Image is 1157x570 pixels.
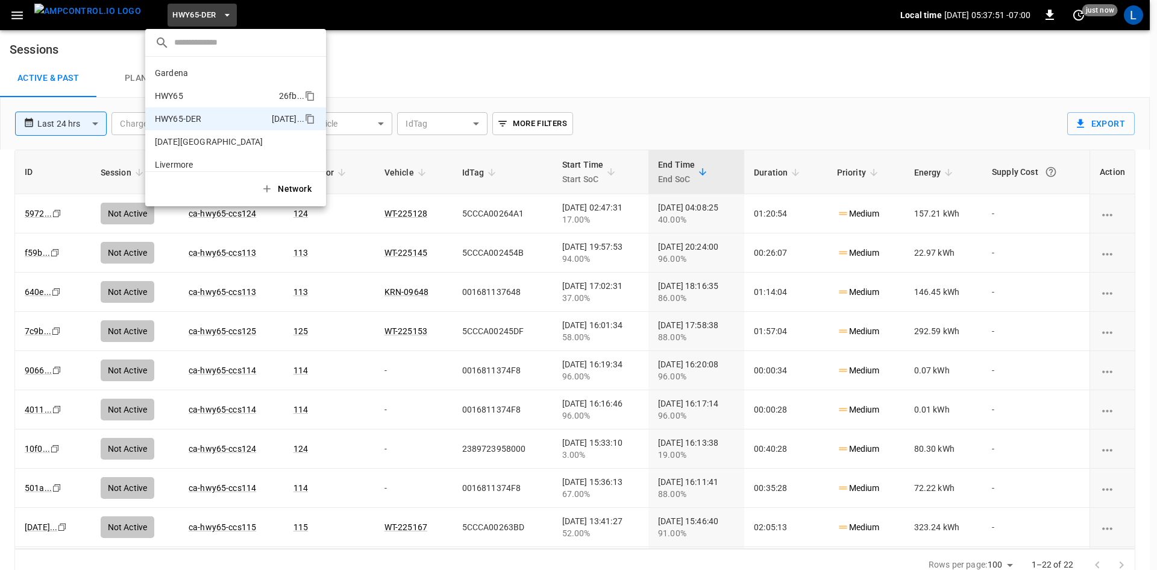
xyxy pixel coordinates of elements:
[155,113,267,125] p: HWY65-DER
[155,67,273,79] p: Gardena
[155,159,274,171] p: Livermore
[254,177,321,201] button: Network
[155,136,274,148] p: [DATE][GEOGRAPHIC_DATA]
[304,112,317,126] div: copy
[304,89,317,103] div: copy
[155,90,274,102] p: HWY65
